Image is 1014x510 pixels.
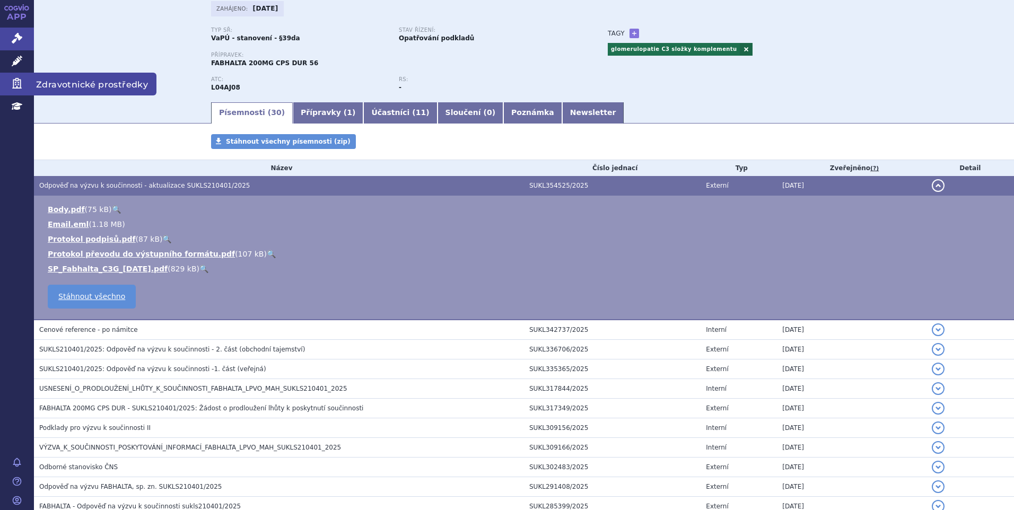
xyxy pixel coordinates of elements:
[211,59,318,67] span: FABHALTA 200MG CPS DUR 56
[39,444,341,451] span: VÝZVA_K_SOUČINNOSTI_POSKYTOVÁNÍ_INFORMACÍ_FABHALTA_LPVO_MAH_SUKLS210401_2025
[48,219,1003,230] li: ( )
[777,399,926,418] td: [DATE]
[932,480,945,493] button: detail
[138,235,160,243] span: 87 kB
[211,84,240,91] strong: IPTAKOPAN
[48,250,235,258] a: Protokol převodu do výstupního formátu.pdf
[608,43,740,56] a: glomerulopatie C3 složky komplementu
[777,458,926,477] td: [DATE]
[48,285,136,309] a: Stáhnout všechno
[211,102,293,124] a: Písemnosti (30)
[524,176,701,196] td: SUKL354525/2025
[562,102,624,124] a: Newsletter
[777,176,926,196] td: [DATE]
[363,102,437,124] a: Účastníci (11)
[777,359,926,379] td: [DATE]
[524,438,701,458] td: SUKL309166/2025
[706,326,727,333] span: Interní
[39,385,347,392] span: USNESENÍ_O_PRODLOUŽENÍ_LHŮTY_K_SOUČINNOSTI_FABHALTA_LPVO_MAH_SUKLS210401_2025
[211,134,356,149] a: Stáhnout všechny písemnosti (zip)
[39,405,363,412] span: FABHALTA 200MG CPS DUR - SUKLS210401/2025: Žádost o prodloužení lhůty k poskytnutí součinnosti
[706,444,727,451] span: Interní
[932,363,945,375] button: detail
[932,402,945,415] button: detail
[39,424,151,432] span: Podklady pro výzvu k součinnosti II
[112,205,121,214] a: 🔍
[347,108,352,117] span: 1
[777,477,926,497] td: [DATE]
[487,108,492,117] span: 0
[706,424,727,432] span: Interní
[293,102,363,124] a: Přípravky (1)
[399,84,401,91] strong: -
[524,379,701,399] td: SUKL317844/2025
[39,483,222,490] span: Odpověď na výzvu FABHALTA, sp. zn. SUKLS210401/2025
[524,340,701,359] td: SUKL336706/2025
[932,343,945,356] button: detail
[524,418,701,438] td: SUKL309156/2025
[932,179,945,192] button: detail
[162,235,171,243] a: 🔍
[503,102,562,124] a: Poznámka
[706,405,728,412] span: Externí
[39,503,241,510] span: FABHALTA - Odpověď na výzvu k součinnosti sukls210401/2025
[88,205,109,214] span: 75 kB
[34,160,524,176] th: Název
[399,34,474,42] strong: Opatřování podkladů
[932,323,945,336] button: detail
[416,108,426,117] span: 11
[34,73,156,95] span: Zdravotnické prostředky
[932,382,945,395] button: detail
[524,320,701,340] td: SUKL342737/2025
[777,438,926,458] td: [DATE]
[171,265,197,273] span: 829 kB
[39,463,118,471] span: Odborné stanovisko ČNS
[48,220,89,228] a: Email.eml
[926,160,1014,176] th: Detail
[267,250,276,258] a: 🔍
[48,234,1003,244] li: ( )
[777,320,926,340] td: [DATE]
[48,263,1003,274] li: ( )
[199,265,208,273] a: 🔍
[524,399,701,418] td: SUKL317349/2025
[399,76,576,83] p: RS:
[438,102,503,124] a: Sloučení (0)
[48,235,136,243] a: Protokol podpisů.pdf
[870,165,879,172] abbr: (?)
[39,346,305,353] span: SUKLS210401/2025: Odpověď na výzvu k součinnosti - 2. část (obchodní tajemství)
[211,52,587,58] p: Přípravek:
[39,326,138,333] span: Cenové reference - po námitce
[226,138,351,145] span: Stáhnout všechny písemnosti (zip)
[524,477,701,497] td: SUKL291408/2025
[253,5,278,12] strong: [DATE]
[524,160,701,176] th: Číslo jednací
[706,385,727,392] span: Interní
[932,421,945,434] button: detail
[238,250,264,258] span: 107 kB
[216,4,250,13] span: Zahájeno:
[48,265,168,273] a: SP_Fabhalta_C3G_[DATE].pdf
[48,204,1003,215] li: ( )
[92,220,122,228] span: 1.18 MB
[777,379,926,399] td: [DATE]
[932,441,945,454] button: detail
[211,76,388,83] p: ATC:
[48,249,1003,259] li: ( )
[608,27,625,40] h3: Tagy
[706,483,728,490] span: Externí
[524,458,701,477] td: SUKL302483/2025
[777,340,926,359] td: [DATE]
[706,182,728,189] span: Externí
[777,160,926,176] th: Zveřejněno
[48,205,85,214] a: Body.pdf
[932,461,945,473] button: detail
[524,359,701,379] td: SUKL335365/2025
[706,463,728,471] span: Externí
[701,160,777,176] th: Typ
[399,27,576,33] p: Stav řízení:
[39,182,250,189] span: Odpověď na výzvu k součinnosti - aktualizace SUKLS210401/2025
[39,365,266,373] span: SUKLS210401/2025: Odpověď na výzvu k součinnosti -1. část (veřejná)
[706,503,728,510] span: Externí
[271,108,281,117] span: 30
